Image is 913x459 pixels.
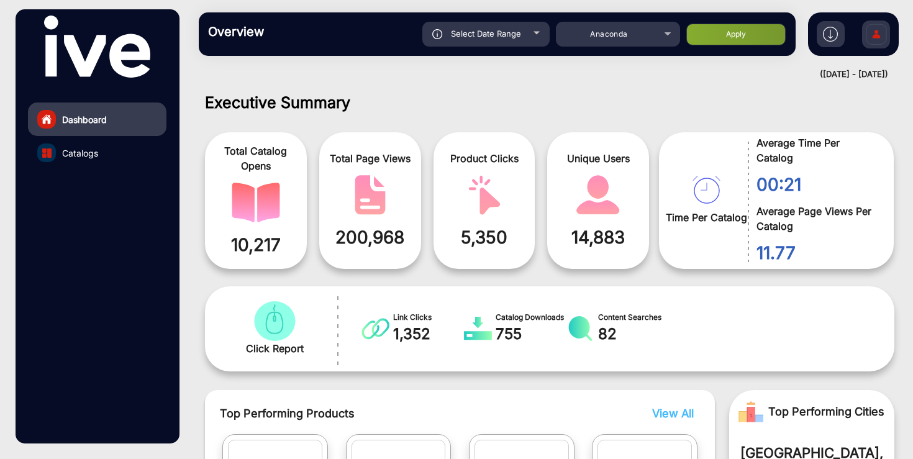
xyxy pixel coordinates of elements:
img: icon [432,29,443,39]
span: Average Time Per Catalog [756,135,875,165]
img: catalog [574,175,622,215]
img: catalog [250,301,299,341]
img: catalog [460,175,509,215]
img: catalog [566,316,594,341]
span: 5,350 [443,224,526,250]
span: Link Clicks [393,312,465,323]
button: Apply [686,24,786,45]
img: home [41,114,52,125]
span: Dashboard [62,113,107,126]
img: catalog [464,316,492,341]
h3: Overview [208,24,382,39]
span: Catalogs [62,147,98,160]
img: h2download.svg [823,27,838,42]
a: Catalogs [28,136,166,170]
span: Unique Users [556,151,640,166]
button: View All [649,405,691,422]
span: Average Page Views Per Catalog [756,204,875,234]
span: Anaconda [590,29,627,39]
img: Sign%20Up.svg [863,14,889,58]
img: catalog [346,175,394,215]
img: catalog [361,316,389,341]
img: catalog [232,183,280,222]
img: catalog [693,176,720,204]
span: View All [652,407,694,420]
div: ([DATE] - [DATE]) [186,68,888,81]
span: 755 [496,323,567,345]
img: vmg-logo [44,16,150,78]
img: Rank image [738,399,763,424]
span: 200,968 [329,224,412,250]
span: 10,217 [214,232,298,258]
span: 1,352 [393,323,465,345]
span: Catalog Downloads [496,312,567,323]
span: Product Clicks [443,151,526,166]
span: Total Page Views [329,151,412,166]
img: catalog [42,148,52,158]
span: Select Date Range [451,29,521,39]
span: Top Performing Cities [768,399,884,424]
span: 82 [598,323,670,345]
span: 14,883 [556,224,640,250]
span: Top Performing Products [220,405,584,422]
a: Dashboard [28,102,166,136]
span: Click Report [246,341,304,356]
span: 00:21 [756,171,875,198]
span: 11.77 [756,240,875,266]
span: Total Catalog Opens [214,143,298,173]
span: Content Searches [598,312,670,323]
h1: Executive Summary [205,93,894,112]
